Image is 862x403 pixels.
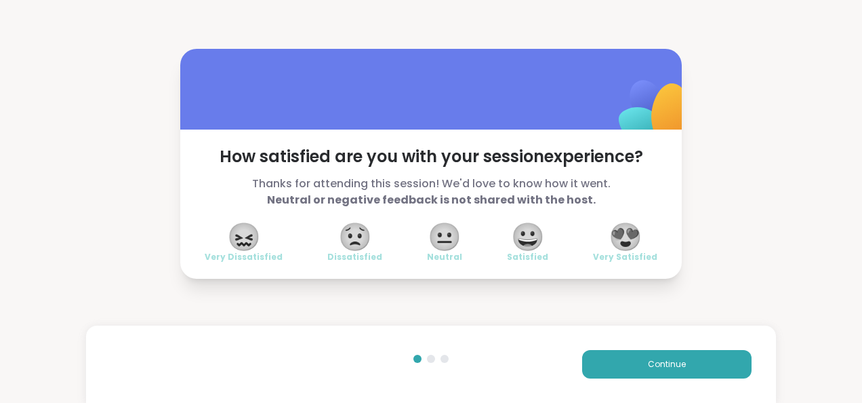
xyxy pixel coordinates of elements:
[338,225,372,249] span: 😟
[205,252,283,263] span: Very Dissatisfied
[511,225,545,249] span: 😀
[205,146,657,168] span: How satisfied are you with your session experience?
[427,252,462,263] span: Neutral
[648,358,686,370] span: Continue
[327,252,382,263] span: Dissatisfied
[593,252,657,263] span: Very Satisfied
[507,252,548,263] span: Satisfied
[609,225,642,249] span: 😍
[267,192,596,208] b: Neutral or negative feedback is not shared with the host.
[428,225,461,249] span: 😐
[227,225,261,249] span: 😖
[205,176,657,208] span: Thanks for attending this session! We'd love to know how it went.
[587,45,722,180] img: ShareWell Logomark
[582,350,752,379] button: Continue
